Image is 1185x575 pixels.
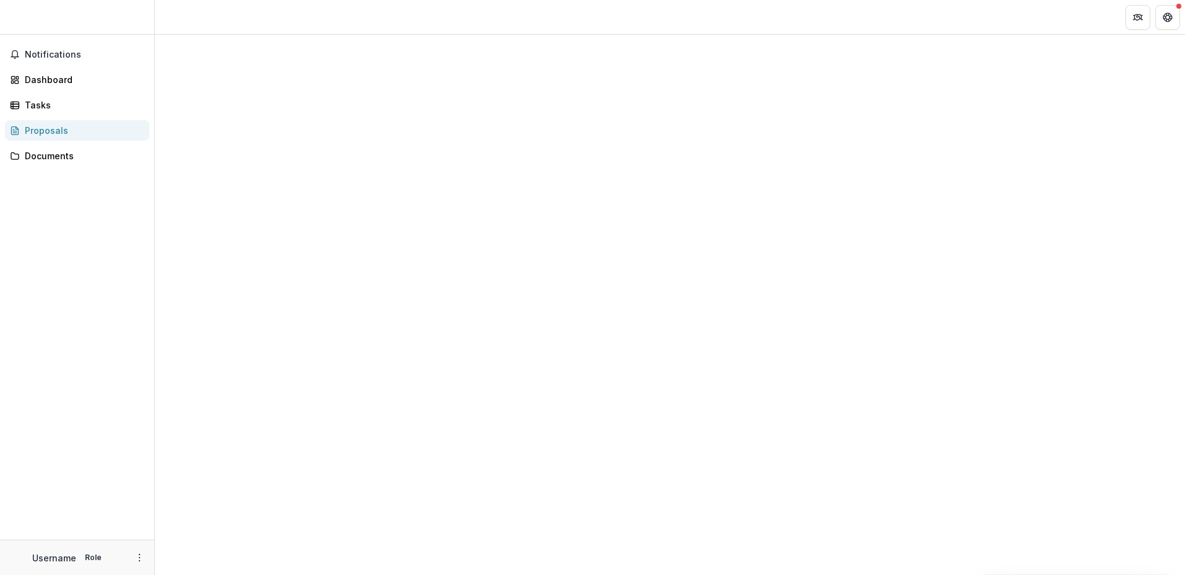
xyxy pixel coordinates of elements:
button: Get Help [1155,5,1180,30]
p: Username [32,551,76,564]
a: Dashboard [5,69,149,90]
div: Dashboard [25,73,139,86]
span: Notifications [25,50,144,60]
a: Proposals [5,120,149,141]
div: Tasks [25,99,139,112]
a: Tasks [5,95,149,115]
div: Documents [25,149,139,162]
button: Notifications [5,45,149,64]
button: Partners [1126,5,1150,30]
div: Proposals [25,124,139,137]
p: Role [81,552,105,563]
button: More [132,550,147,565]
a: Documents [5,146,149,166]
